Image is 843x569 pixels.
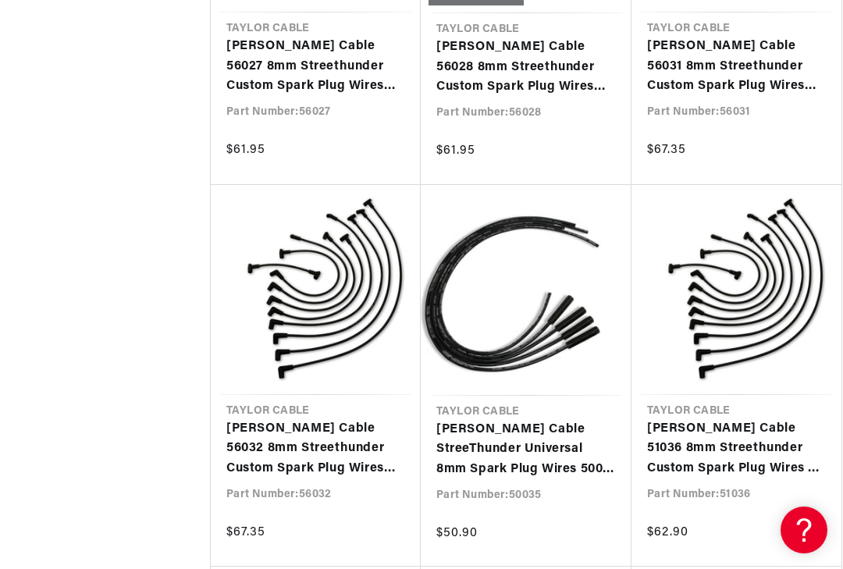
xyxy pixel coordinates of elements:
a: [PERSON_NAME] Cable 51036 8mm Streethunder Custom Spark Plug Wires 8 cyl black [647,419,826,479]
a: [PERSON_NAME] Cable StreeThunder Universal 8mm Spark Plug Wires 500 Ohms [436,420,616,480]
a: [PERSON_NAME] Cable 56028 8mm Streethunder Custom Spark Plug Wires Chevy SB ovc 90 deg HEI [436,37,616,98]
a: [PERSON_NAME] Cable 56031 8mm Streethunder Custom Spark Plug Wires Chevy BB ovc 135 deg [647,37,826,97]
a: [PERSON_NAME] Cable 56027 8mm Streethunder Custom Spark Plug Wires Chevy SB ovc 90 deg [226,37,405,97]
a: [PERSON_NAME] Cable 56032 8mm Streethunder Custom Spark Plug Wires Chevy BB ovc 135 deg HEI [226,419,405,479]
